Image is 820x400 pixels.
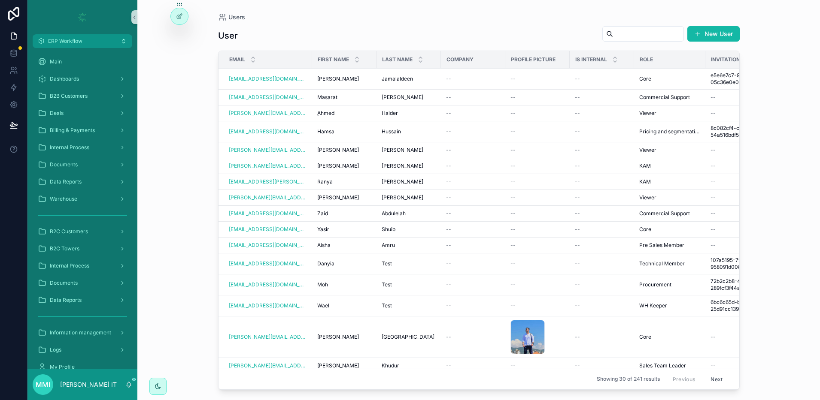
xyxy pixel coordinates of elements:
a: [EMAIL_ADDRESS][DOMAIN_NAME] [229,242,307,249]
span: -- [711,334,716,340]
a: -- [575,242,629,249]
a: -- [510,194,565,201]
a: Shuib [382,226,436,233]
span: Test [382,302,392,309]
span: [PERSON_NAME] [317,147,359,153]
span: Viewer [639,110,656,117]
a: -- [510,260,565,267]
span: Shuib [382,226,395,233]
a: Documents [33,157,132,172]
a: Viewer [639,110,700,117]
span: Moh [317,281,328,288]
a: -- [575,260,629,267]
span: Jamalaldeen [382,75,413,82]
a: -- [446,281,500,288]
a: [EMAIL_ADDRESS][DOMAIN_NAME] [229,94,307,101]
span: -- [510,178,516,185]
span: KAM [639,162,651,169]
a: [EMAIL_ADDRESS][DOMAIN_NAME] [229,281,307,288]
a: ِAhmed [317,110,371,117]
a: -- [510,362,565,369]
a: [PERSON_NAME] [317,162,371,169]
a: [EMAIL_ADDRESS][DOMAIN_NAME] [229,128,307,135]
span: -- [446,178,451,185]
button: Next [705,373,729,386]
a: [PERSON_NAME] [382,162,436,169]
a: Zaid [317,210,371,217]
span: -- [711,362,716,369]
span: -- [510,110,516,117]
a: -- [446,147,500,153]
span: Masarat [317,94,337,101]
span: Pre Sales Member [639,242,684,249]
span: -- [575,281,580,288]
a: -- [711,147,798,153]
a: -- [575,362,629,369]
span: -- [446,334,451,340]
h1: User [218,30,238,42]
span: Internal Process [50,262,89,269]
a: -- [510,226,565,233]
span: -- [510,75,516,82]
a: [PERSON_NAME][EMAIL_ADDRESS][PERSON_NAME][DOMAIN_NAME] [229,147,307,153]
span: [PERSON_NAME] [317,362,359,369]
a: [GEOGRAPHIC_DATA] [382,334,436,340]
a: Ranya [317,178,371,185]
a: -- [446,210,500,217]
span: -- [575,110,580,117]
a: e5e6e7c7-9da9-4c6a-94f0-05c36e0e0811 [711,72,798,86]
a: Wael [317,302,371,309]
a: -- [510,75,565,82]
span: ِAhmed [317,110,334,117]
a: Test [382,260,436,267]
a: Core [639,75,700,82]
a: Data Reports [33,292,132,308]
span: Amru [382,242,395,249]
a: 72b2c2b8-4499-4d0f-a707-289fcf3f44a9 [711,278,798,292]
a: -- [711,178,798,185]
a: WH Keeper [639,302,700,309]
span: -- [446,94,451,101]
span: -- [446,210,451,217]
a: [EMAIL_ADDRESS][DOMAIN_NAME] [229,75,307,82]
span: Hamsa [317,128,334,135]
a: -- [575,334,629,340]
a: [PERSON_NAME][EMAIL_ADDRESS][DOMAIN_NAME] [229,334,307,340]
span: -- [575,128,580,135]
span: Aisha [317,242,331,249]
a: [EMAIL_ADDRESS][DOMAIN_NAME] [229,226,307,233]
a: -- [446,128,500,135]
span: -- [446,194,451,201]
a: -- [510,302,565,309]
a: Deals [33,105,132,121]
span: Test [382,260,392,267]
span: KAM [639,178,651,185]
span: B2C Customers [50,228,88,235]
span: Zaid [317,210,328,217]
a: Pre Sales Member [639,242,700,249]
a: Viewer [639,147,700,153]
a: Haider [382,110,436,117]
div: scrollable content [27,48,137,369]
a: -- [510,178,565,185]
a: Core [639,226,700,233]
a: -- [446,75,500,82]
a: B2C Towers [33,241,132,256]
a: Pricing and segmentation Manager [639,128,700,135]
span: Hussain [382,128,401,135]
a: Commercial Support [639,210,700,217]
a: Technical Member [639,260,700,267]
span: Haider [382,110,398,117]
span: -- [575,178,580,185]
a: -- [575,94,629,101]
span: -- [711,147,716,153]
span: Billing & Payments [50,127,95,134]
span: Yasir [317,226,329,233]
a: Test [382,302,436,309]
span: Viewer [639,194,656,201]
a: -- [446,242,500,249]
